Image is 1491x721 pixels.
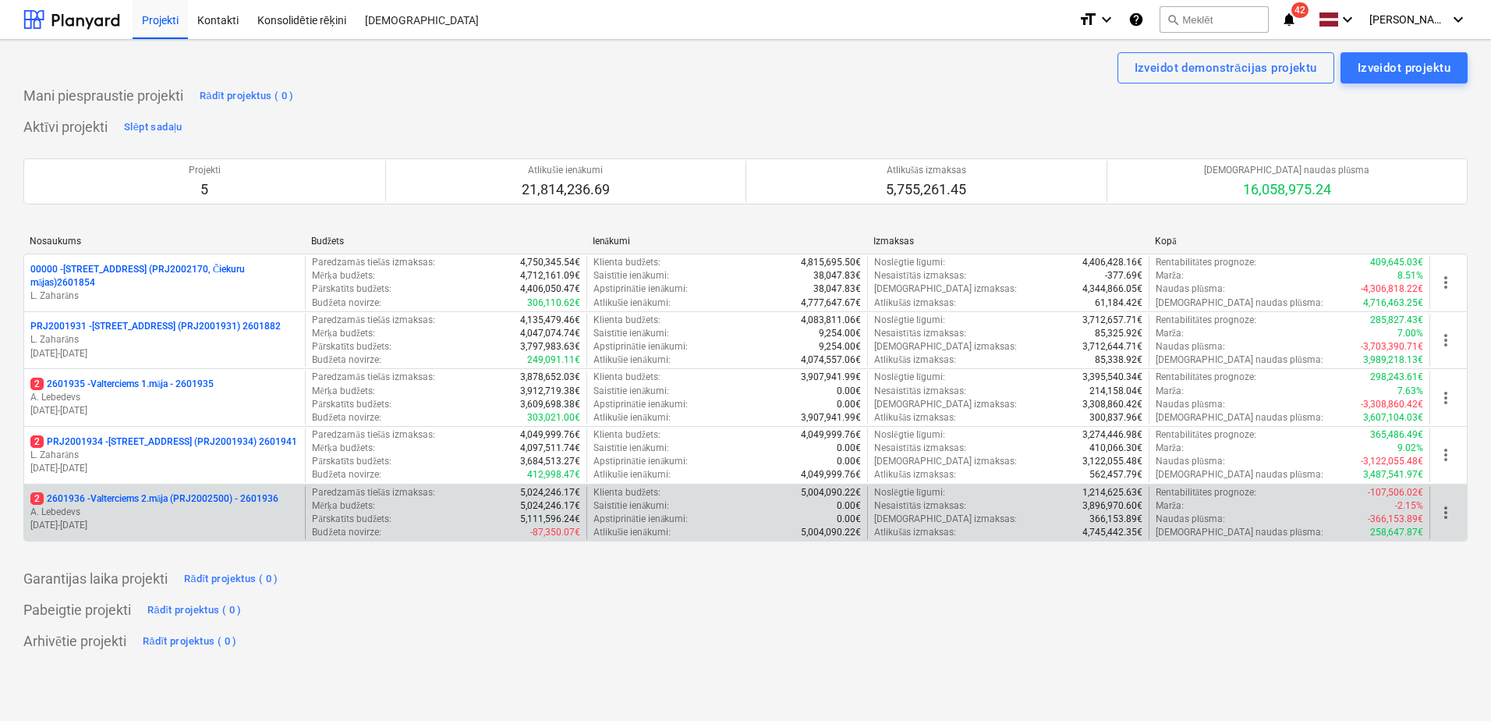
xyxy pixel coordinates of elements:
[819,340,861,353] p: 9,254.00€
[1397,442,1423,455] p: 9.02%
[520,371,580,384] p: 3,878,652.03€
[874,327,966,340] p: Nesaistītās izmaksas :
[180,566,282,591] button: Rādīt projektus ( 0 )
[1395,499,1423,513] p: -2.15%
[593,513,689,526] p: Apstiprinātie ienākumi :
[527,411,580,424] p: 303,021.00€
[1082,282,1142,296] p: 4,344,866.05€
[874,411,956,424] p: Atlikušās izmaksas :
[874,513,1017,526] p: [DEMOGRAPHIC_DATA] izmaksas :
[1436,389,1455,407] span: more_vert
[1156,385,1184,398] p: Marža :
[189,180,221,199] p: 5
[520,256,580,269] p: 4,750,345.54€
[30,435,299,475] div: 2PRJ2001934 -[STREET_ADDRESS] (PRJ2001934) 2601941L. Zaharāns[DATE]-[DATE]
[312,385,375,398] p: Mērķa budžets :
[1413,646,1491,721] div: Chat Widget
[1156,526,1323,539] p: [DEMOGRAPHIC_DATA] naudas plūsma :
[1082,256,1142,269] p: 4,406,428.16€
[30,391,299,404] p: A. Lebedevs
[312,455,391,468] p: Pārskatīts budžets :
[801,468,861,481] p: 4,049,999.76€
[520,269,580,282] p: 4,712,161.09€
[23,570,168,588] p: Garantijas laika projekti
[1370,314,1423,327] p: 285,827.43€
[312,282,391,296] p: Pārskatīts budžets :
[1340,52,1468,83] button: Izveidot projektu
[593,256,661,269] p: Klienta budžets :
[312,428,434,442] p: Paredzamās tiešās izmaksas :
[527,297,580,310] p: 306,110.62€
[312,398,391,411] p: Pārskatīts budžets :
[801,486,861,499] p: 5,004,090.22€
[593,314,661,327] p: Klienta budžets :
[1082,455,1142,468] p: 3,122,055.48€
[837,385,861,398] p: 0.00€
[520,455,580,468] p: 3,684,513.27€
[593,486,661,499] p: Klienta budžets :
[1361,340,1423,353] p: -3,703,390.71€
[189,164,221,177] p: Projekti
[801,314,861,327] p: 4,083,811.06€
[1363,353,1423,367] p: 3,989,218.13€
[522,164,610,177] p: Atlikušie ienākumi
[1082,486,1142,499] p: 1,214,625.63€
[30,462,299,475] p: [DATE] - [DATE]
[1368,513,1423,526] p: -366,153.89€
[801,411,861,424] p: 3,907,941.99€
[23,118,108,137] p: Aktīvi projekti
[1156,256,1256,269] p: Rentabilitātes prognoze :
[593,468,671,481] p: Atlikušie ienākumi :
[1363,411,1423,424] p: 3,607,104.03€
[30,347,299,360] p: [DATE] - [DATE]
[874,385,966,398] p: Nesaistītās izmaksas :
[1397,327,1423,340] p: 7.00%
[30,492,299,532] div: 22601936 -Valterciems 2.māja (PRJ2002500) - 2601936A. Lebedevs[DATE]-[DATE]
[1370,256,1423,269] p: 409,645.03€
[1160,6,1269,33] button: Meklēt
[813,282,861,296] p: 38,047.83€
[1156,428,1256,442] p: Rentabilitātes prognoze :
[1156,468,1323,481] p: [DEMOGRAPHIC_DATA] naudas plūsma :
[30,378,299,417] div: 22601935 -Valterciems 1.māja - 2601935A. Lebedevs[DATE]-[DATE]
[1370,526,1423,539] p: 258,647.87€
[801,526,861,539] p: 5,004,090.22€
[312,526,381,539] p: Budžeta novirze :
[520,486,580,499] p: 5,024,246.17€
[312,499,375,513] p: Mērķa budžets :
[874,340,1017,353] p: [DEMOGRAPHIC_DATA] izmaksas :
[312,371,434,384] p: Paredzamās tiešās izmaksas :
[143,598,246,623] button: Rādīt projektus ( 0 )
[1089,411,1142,424] p: 300,837.96€
[1156,353,1323,367] p: [DEMOGRAPHIC_DATA] naudas plūsma :
[312,314,434,327] p: Paredzamās tiešās izmaksas :
[593,428,661,442] p: Klienta budžets :
[874,314,945,327] p: Noslēgtie līgumi :
[593,340,689,353] p: Apstiprinātie ienākumi :
[874,428,945,442] p: Noslēgtie līgumi :
[1105,269,1142,282] p: -377.69€
[593,327,670,340] p: Saistītie ienākumi :
[593,282,689,296] p: Apstiprinātie ienākumi :
[874,486,945,499] p: Noslēgtie līgumi :
[120,115,186,140] button: Slēpt sadaļu
[1156,371,1256,384] p: Rentabilitātes prognoze :
[1436,331,1455,350] span: more_vert
[196,83,298,108] button: Rādīt projektus ( 0 )
[837,442,861,455] p: 0.00€
[801,297,861,310] p: 4,777,647.67€
[1363,468,1423,481] p: 3,487,541.97€
[1156,314,1256,327] p: Rentabilitātes prognoze :
[874,442,966,455] p: Nesaistītās izmaksas :
[593,526,671,539] p: Atlikušie ienākumi :
[1361,282,1423,296] p: -4,306,818.22€
[1449,10,1468,29] i: keyboard_arrow_down
[874,282,1017,296] p: [DEMOGRAPHIC_DATA] izmaksas :
[1291,2,1309,18] span: 42
[593,297,671,310] p: Atlikušie ienākumi :
[30,320,299,360] div: PRJ2001931 -[STREET_ADDRESS] (PRJ2001931) 2601882L. Zaharāns[DATE]-[DATE]
[593,499,670,513] p: Saistītie ienākumi :
[520,398,580,411] p: 3,609,698.38€
[1156,297,1323,310] p: [DEMOGRAPHIC_DATA] naudas plūsma :
[1156,340,1225,353] p: Naudas plūsma :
